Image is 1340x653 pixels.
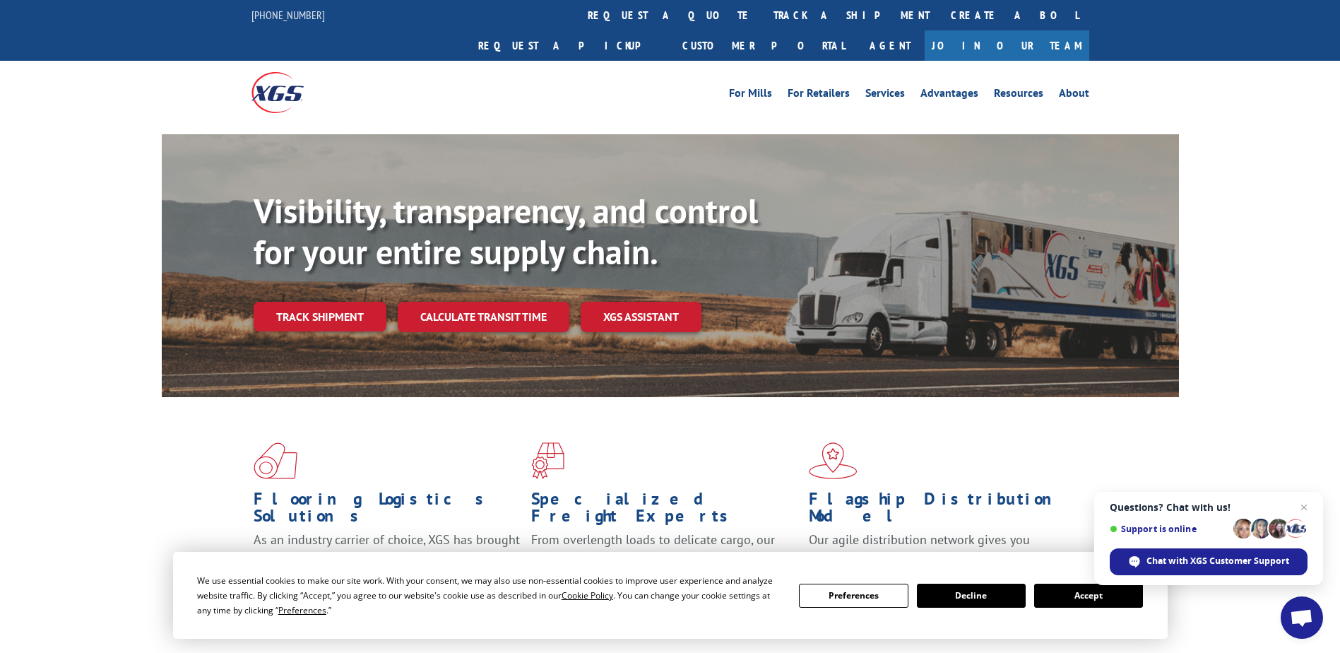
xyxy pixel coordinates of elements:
div: Cookie Consent Prompt [173,552,1168,639]
img: xgs-icon-total-supply-chain-intelligence-red [254,442,297,479]
h1: Flagship Distribution Model [809,490,1076,531]
a: Join Our Team [925,30,1089,61]
a: For Retailers [788,88,850,103]
button: Decline [917,584,1026,608]
span: Close chat [1295,499,1312,516]
a: About [1059,88,1089,103]
div: We use essential cookies to make our site work. With your consent, we may also use non-essential ... [197,573,782,618]
a: Request a pickup [468,30,672,61]
a: XGS ASSISTANT [581,302,701,332]
img: xgs-icon-flagship-distribution-model-red [809,442,858,479]
a: Advantages [920,88,978,103]
h1: Specialized Freight Experts [531,490,798,531]
span: As an industry carrier of choice, XGS has brought innovation and dedication to flooring logistics... [254,531,520,582]
span: Support is online [1110,524,1228,534]
a: Agent [855,30,925,61]
b: Visibility, transparency, and control for your entire supply chain. [254,189,758,273]
img: xgs-icon-focused-on-flooring-red [531,442,564,479]
span: Questions? Chat with us! [1110,502,1308,513]
a: [PHONE_NUMBER] [251,8,325,22]
button: Preferences [799,584,908,608]
a: Services [865,88,905,103]
h1: Flooring Logistics Solutions [254,490,521,531]
span: Chat with XGS Customer Support [1146,555,1289,567]
a: Customer Portal [672,30,855,61]
div: Open chat [1281,596,1323,639]
a: Track shipment [254,302,386,331]
span: Cookie Policy [562,589,613,601]
div: Chat with XGS Customer Support [1110,548,1308,575]
p: From overlength loads to delicate cargo, our experienced staff knows the best way to move your fr... [531,531,798,594]
span: Preferences [278,604,326,616]
a: Resources [994,88,1043,103]
a: For Mills [729,88,772,103]
button: Accept [1034,584,1143,608]
a: Calculate transit time [398,302,569,332]
span: Our agile distribution network gives you nationwide inventory management on demand. [809,531,1069,565]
